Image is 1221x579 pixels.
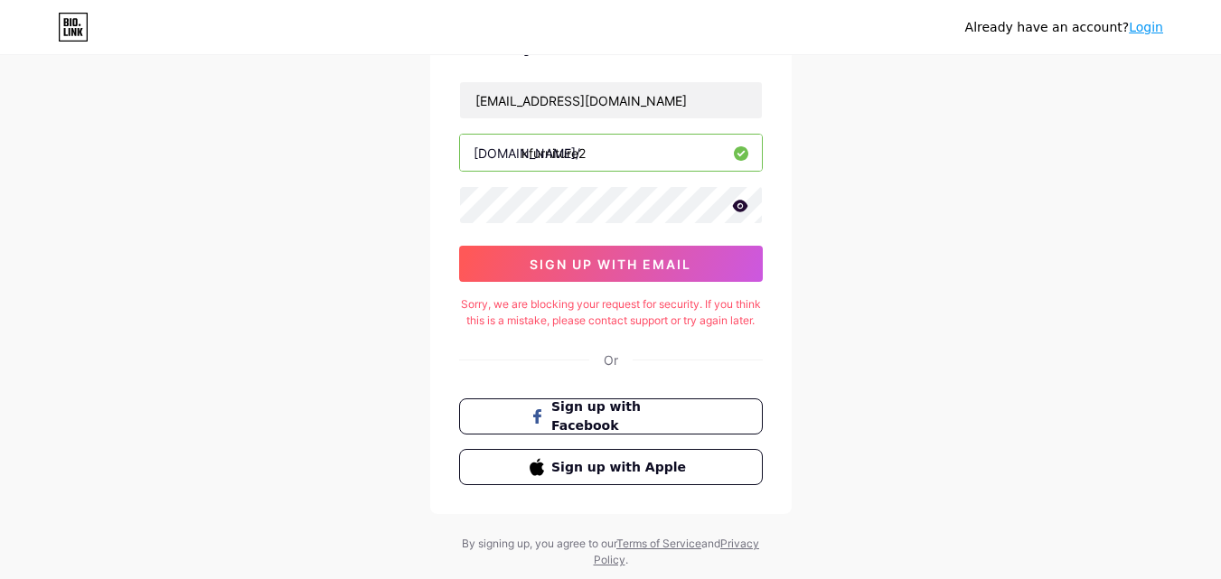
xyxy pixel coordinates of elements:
div: Sorry, we are blocking your request for security. If you think this is a mistake, please contact ... [459,296,763,329]
button: Sign up with Apple [459,449,763,485]
div: Or [604,350,618,369]
div: Already have an account? [965,18,1163,37]
span: Sign up with Facebook [551,397,691,435]
button: Sign up with Facebook [459,398,763,434]
a: Terms of Service [616,537,701,550]
button: sign up with email [459,246,763,282]
span: sign up with email [530,257,691,272]
div: By signing up, you agree to our and . [457,536,765,568]
a: Login [1129,20,1163,34]
input: username [460,135,762,171]
span: Sign up with Apple [551,458,691,477]
div: [DOMAIN_NAME]/ [474,144,580,163]
input: Email [460,82,762,118]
